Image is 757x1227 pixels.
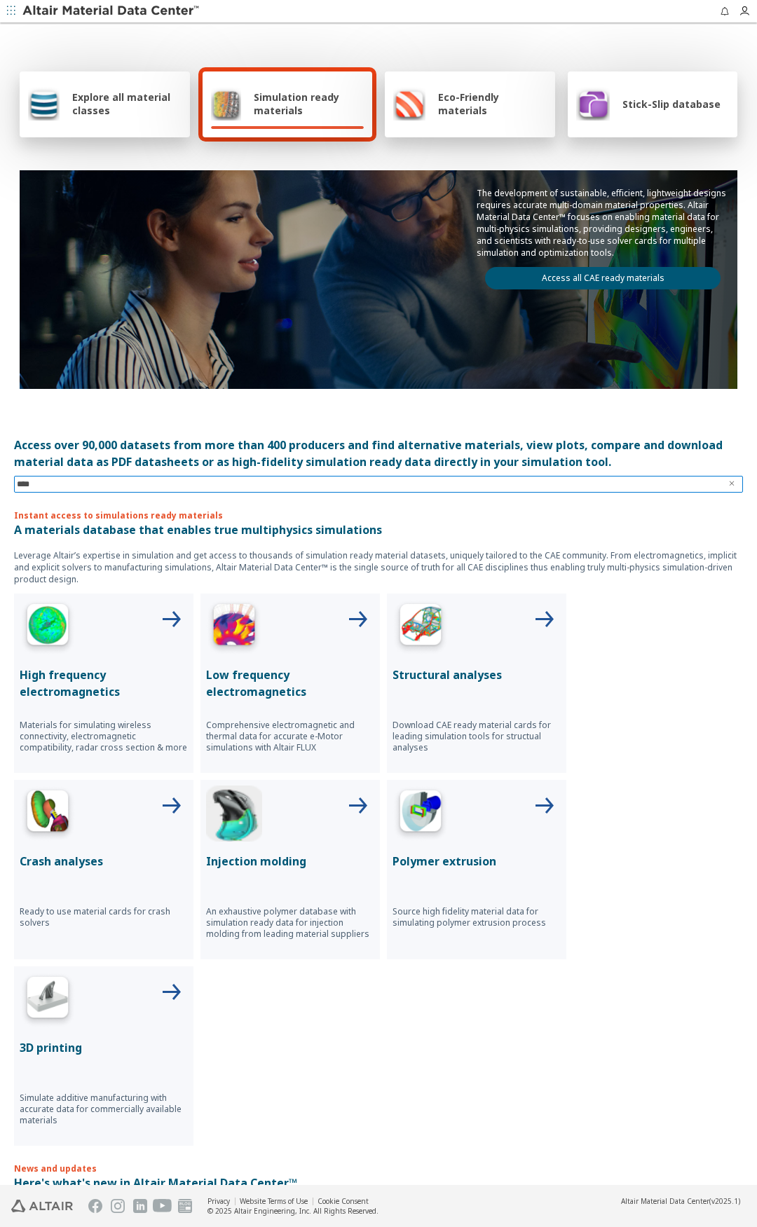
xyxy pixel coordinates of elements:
[14,549,743,585] p: Leverage Altair’s expertise in simulation and get access to thousands of simulation ready materia...
[14,521,743,538] p: A materials database that enables true multiphysics simulations
[485,267,721,289] a: Access all CAE ready materials
[14,1163,743,1174] p: News and updates
[206,906,374,940] p: An exhaustive polymer database with simulation ready data for injection molding from leading mate...
[20,1039,188,1056] p: 3D printing
[20,720,188,753] p: Materials for simulating wireless connectivity, electromagnetic compatibility, radar cross sectio...
[477,187,729,259] p: The development of sustainable, efficient, lightweight designs requires accurate multi-domain mat...
[721,476,743,493] button: Clear text
[20,599,76,655] img: High Frequency Icon
[20,906,188,928] p: Ready to use material cards for crash solvers
[14,1174,743,1191] p: Here's what's new in Altair Material Data Center™
[20,1092,188,1126] p: Simulate additive manufacturing with accurate data for commercially available materials
[206,666,374,700] p: Low frequency electromagnetics
[11,1200,73,1212] img: Altair Engineering
[318,1196,369,1206] a: Cookie Consent
[72,90,182,117] span: Explore all material classes
[20,972,76,1028] img: 3D Printing Icon
[20,853,188,870] p: Crash analyses
[438,90,546,117] span: Eco-Friendly materials
[200,594,380,773] button: Low Frequency IconLow frequency electromagneticsComprehensive electromagnetic and thermal data fo...
[206,853,374,870] p: Injection molding
[393,853,561,870] p: Polymer extrusion
[621,1196,709,1206] span: Altair Material Data Center
[20,786,76,842] img: Crash Analyses Icon
[206,599,262,655] img: Low Frequency Icon
[387,780,566,959] button: Polymer Extrusion IconPolymer extrusionSource high fidelity material data for simulating polymer ...
[393,906,561,928] p: Source high fidelity material data for simulating polymer extrusion process
[211,87,241,121] img: Simulation ready materials
[14,966,193,1146] button: 3D Printing Icon3D printingSimulate additive manufacturing with accurate data for commercially av...
[393,599,449,655] img: Structural Analyses Icon
[14,780,193,959] button: Crash Analyses IconCrash analysesReady to use material cards for crash solvers
[20,666,188,700] p: High frequency electromagnetics
[254,90,364,117] span: Simulation ready materials
[14,437,743,470] div: Access over 90,000 datasets from more than 400 producers and find alternative materials, view plo...
[206,786,262,842] img: Injection Molding Icon
[621,1196,740,1206] div: (v2025.1)
[207,1196,230,1206] a: Privacy
[393,666,561,683] p: Structural analyses
[28,87,60,121] img: Explore all material classes
[240,1196,308,1206] a: Website Terms of Use
[393,720,561,753] p: Download CAE ready material cards for leading simulation tools for structual analyses
[207,1206,378,1216] div: © 2025 Altair Engineering, Inc. All Rights Reserved.
[622,97,721,111] span: Stick-Slip database
[200,780,380,959] button: Injection Molding IconInjection moldingAn exhaustive polymer database with simulation ready data ...
[206,720,374,753] p: Comprehensive electromagnetic and thermal data for accurate e-Motor simulations with Altair FLUX
[576,87,610,121] img: Stick-Slip database
[14,594,193,773] button: High Frequency IconHigh frequency electromagneticsMaterials for simulating wireless connectivity,...
[393,87,425,121] img: Eco-Friendly materials
[22,4,201,18] img: Altair Material Data Center
[14,509,743,521] p: Instant access to simulations ready materials
[393,786,449,842] img: Polymer Extrusion Icon
[387,594,566,773] button: Structural Analyses IconStructural analysesDownload CAE ready material cards for leading simulati...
